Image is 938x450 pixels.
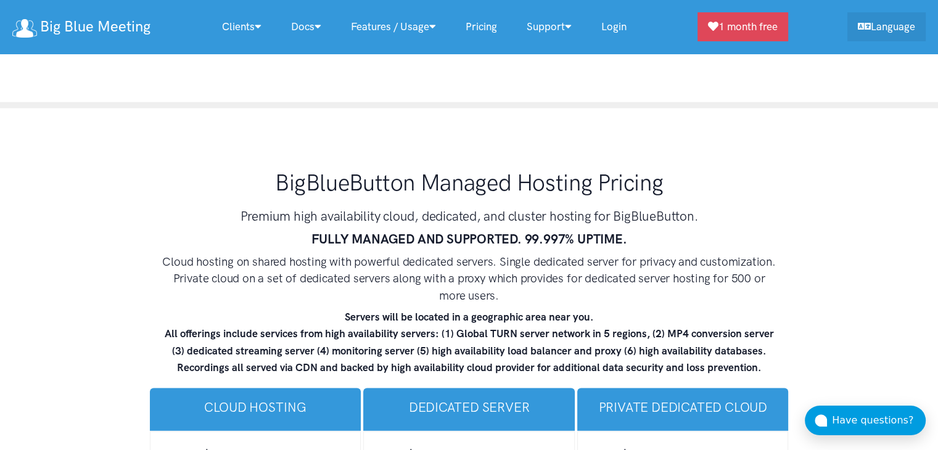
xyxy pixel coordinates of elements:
[586,14,641,40] a: Login
[373,398,565,416] h3: Dedicated Server
[847,12,926,41] a: Language
[207,14,276,40] a: Clients
[832,412,926,428] div: Have questions?
[311,231,627,247] strong: FULLY MANAGED AND SUPPORTED. 99.997% UPTIME.
[276,14,336,40] a: Docs
[160,398,352,416] h3: Cloud Hosting
[512,14,586,40] a: Support
[805,406,926,435] button: Have questions?
[697,12,788,41] a: 1 month free
[12,14,150,40] a: Big Blue Meeting
[587,398,779,416] h3: Private Dedicated Cloud
[161,253,778,305] h4: Cloud hosting on shared hosting with powerful dedicated servers. Single dedicated server for priv...
[451,14,512,40] a: Pricing
[161,207,778,225] h3: Premium high availability cloud, dedicated, and cluster hosting for BigBlueButton.
[161,168,778,197] h1: BigBlueButton Managed Hosting Pricing
[165,311,774,374] strong: Servers will be located in a geographic area near you. All offerings include services from high a...
[12,19,37,38] img: logo
[336,14,451,40] a: Features / Usage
